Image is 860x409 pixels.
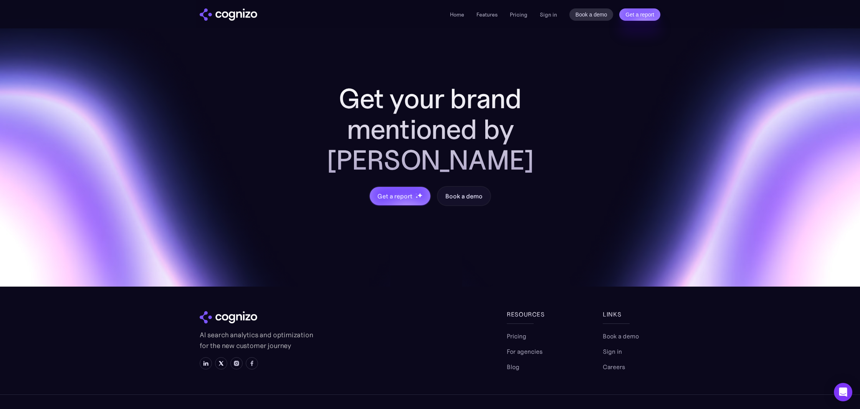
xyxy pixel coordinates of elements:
a: Book a demo [437,186,491,206]
a: Features [476,11,498,18]
div: Open Intercom Messenger [834,383,852,401]
a: Pricing [507,331,526,341]
div: Resources [507,310,564,319]
a: Get a reportstarstarstar [369,186,431,206]
img: X icon [218,360,224,366]
a: For agencies [507,347,542,356]
img: star [415,193,417,195]
a: Careers [603,362,625,371]
a: Get a report [619,8,660,21]
a: Sign in [603,347,622,356]
a: Blog [507,362,519,371]
img: star [417,193,422,198]
a: Book a demo [603,331,639,341]
a: Book a demo [569,8,614,21]
img: cognizo logo [200,8,257,21]
img: star [415,196,418,199]
a: home [200,8,257,21]
div: Get a report [377,191,412,201]
p: AI search analytics and optimization for the new customer journey [200,330,315,351]
div: Book a demo [445,191,482,201]
a: Home [450,11,464,18]
h2: Get your brand mentioned by [PERSON_NAME] [307,83,553,175]
div: links [603,310,660,319]
img: cognizo logo [200,311,257,323]
img: LinkedIn icon [203,360,209,366]
a: Pricing [510,11,528,18]
a: Sign in [540,10,557,19]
